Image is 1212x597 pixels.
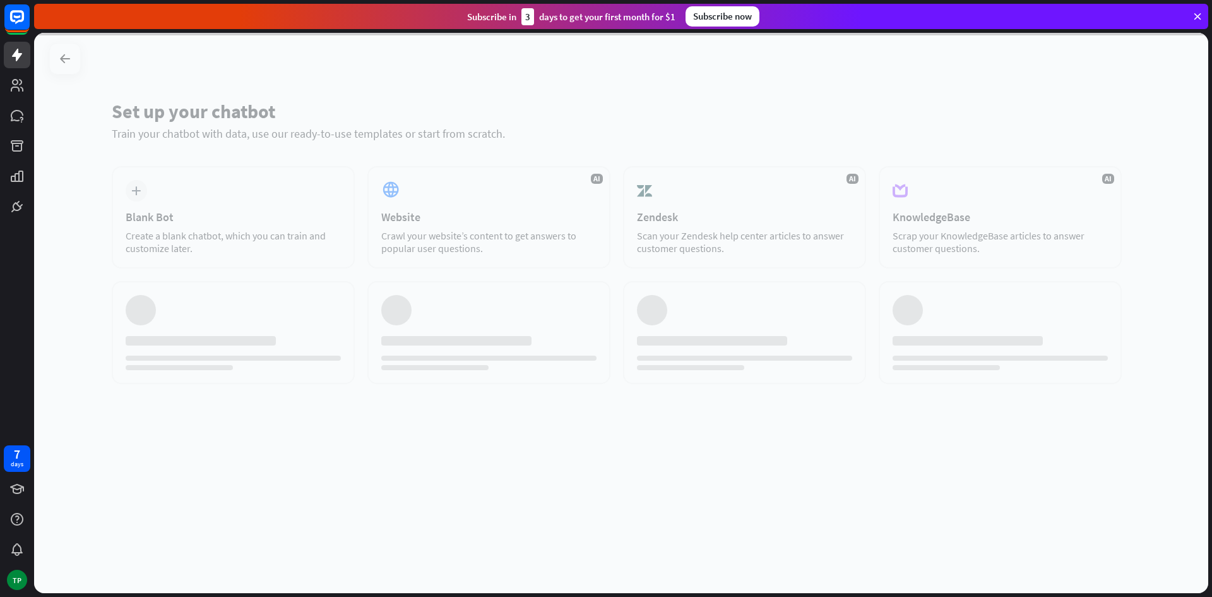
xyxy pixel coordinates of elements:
[686,6,759,27] div: Subscribe now
[14,449,20,460] div: 7
[467,8,675,25] div: Subscribe in days to get your first month for $1
[4,445,30,472] a: 7 days
[11,460,23,469] div: days
[521,8,534,25] div: 3
[7,570,27,590] div: TP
